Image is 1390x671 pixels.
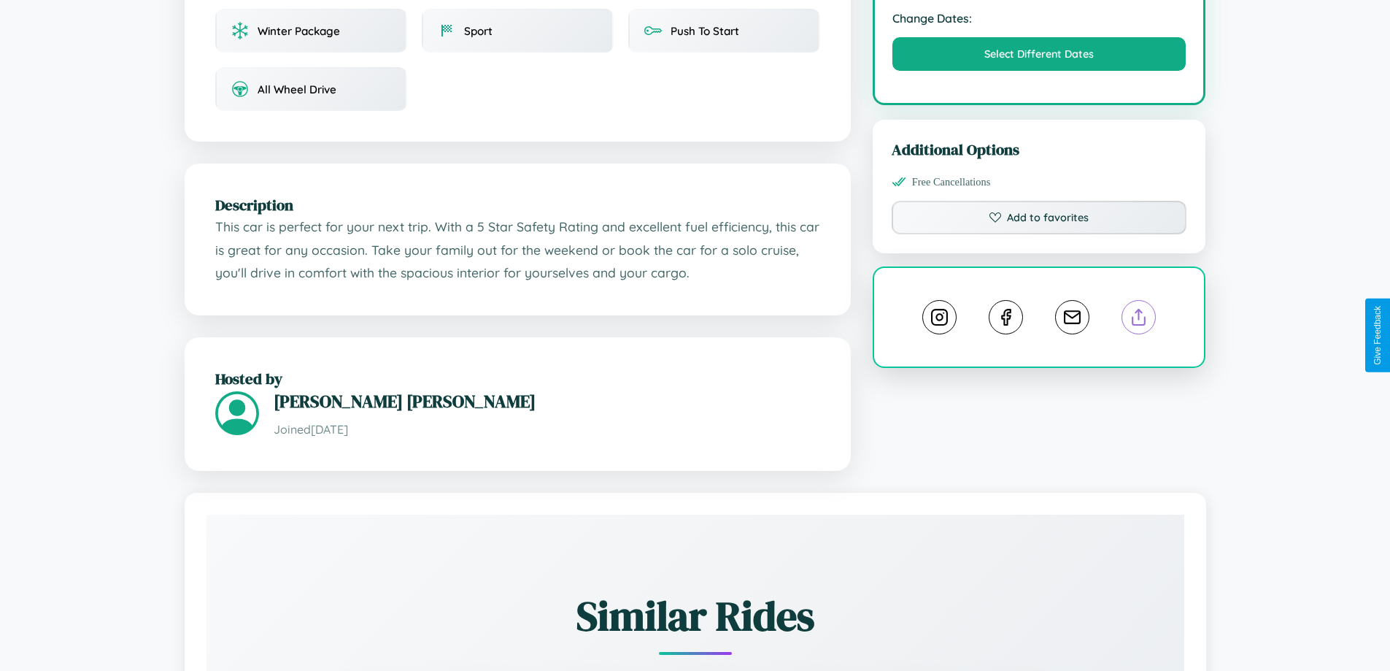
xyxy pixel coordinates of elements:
span: Free Cancellations [912,176,991,188]
h3: Additional Options [892,139,1187,160]
button: Add to favorites [892,201,1187,234]
span: Push To Start [671,24,739,38]
h2: Hosted by [215,368,820,389]
strong: Change Dates: [892,11,1186,26]
span: Sport [464,24,493,38]
span: Winter Package [258,24,340,38]
div: Give Feedback [1372,306,1383,365]
h2: Description [215,194,820,215]
span: All Wheel Drive [258,83,336,96]
button: Select Different Dates [892,37,1186,71]
h2: Similar Rides [258,588,1133,644]
p: This car is perfect for your next trip. With a 5 Star Safety Rating and excellent fuel efficiency... [215,215,820,285]
p: Joined [DATE] [274,419,820,440]
h3: [PERSON_NAME] [PERSON_NAME] [274,389,820,413]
